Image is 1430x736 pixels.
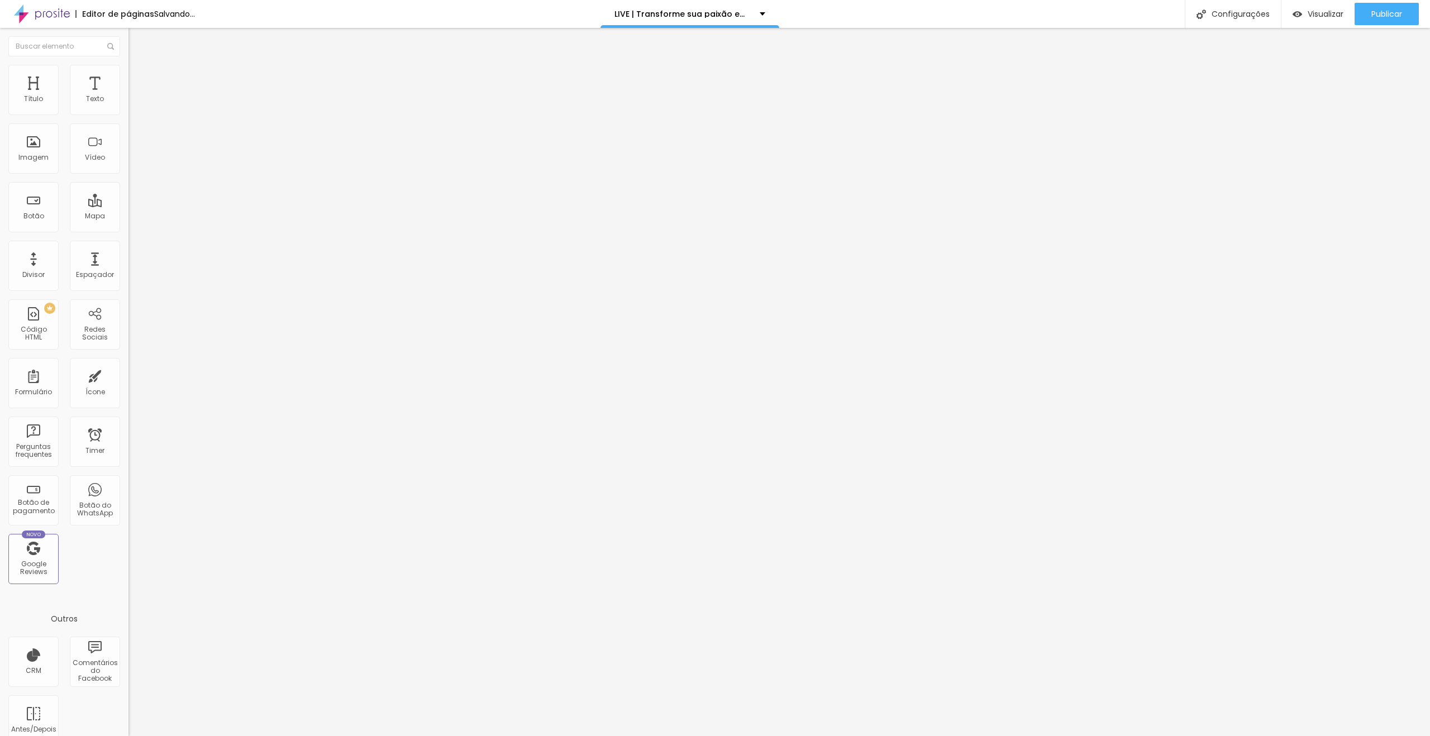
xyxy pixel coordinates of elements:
span: Publicar [1371,9,1402,18]
div: Botão [23,212,44,220]
div: Antes/Depois [11,725,55,733]
div: Código HTML [11,326,55,342]
div: Editor de páginas [75,10,154,18]
p: LIVE | Transforme sua paixão em lucro [614,10,751,18]
div: Formulário [15,388,52,396]
div: Timer [85,447,104,455]
input: Buscar elemento [8,36,120,56]
div: Vídeo [85,154,105,161]
div: Texto [86,95,104,103]
div: CRM [26,667,41,675]
div: Divisor [22,271,45,279]
div: Google Reviews [11,560,55,576]
button: Publicar [1355,3,1419,25]
div: Imagem [18,154,49,161]
div: Novo [22,531,46,538]
img: Icone [107,43,114,50]
div: Espaçador [76,271,114,279]
div: Comentários do Facebook [73,659,117,683]
div: Botão do WhatsApp [73,501,117,518]
div: Redes Sociais [73,326,117,342]
div: Mapa [85,212,105,220]
button: Visualizar [1281,3,1355,25]
div: Salvando... [154,10,195,18]
img: Icone [1197,9,1206,19]
div: Botão de pagamento [11,499,55,515]
div: Ícone [85,388,105,396]
div: Perguntas frequentes [11,443,55,459]
span: Visualizar [1308,9,1343,18]
img: view-1.svg [1293,9,1302,19]
div: Título [24,95,43,103]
